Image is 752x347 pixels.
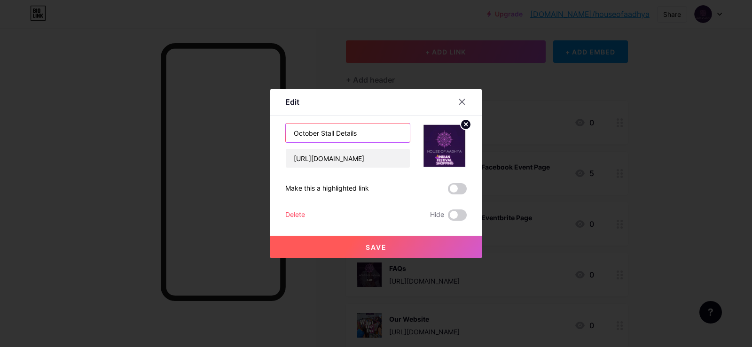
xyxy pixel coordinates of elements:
[270,236,482,258] button: Save
[285,96,299,108] div: Edit
[430,209,444,221] span: Hide
[286,123,410,142] input: Title
[366,243,387,251] span: Save
[422,123,467,168] img: link_thumbnail
[286,149,410,168] input: URL
[285,183,369,194] div: Make this a highlighted link
[285,209,305,221] div: Delete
